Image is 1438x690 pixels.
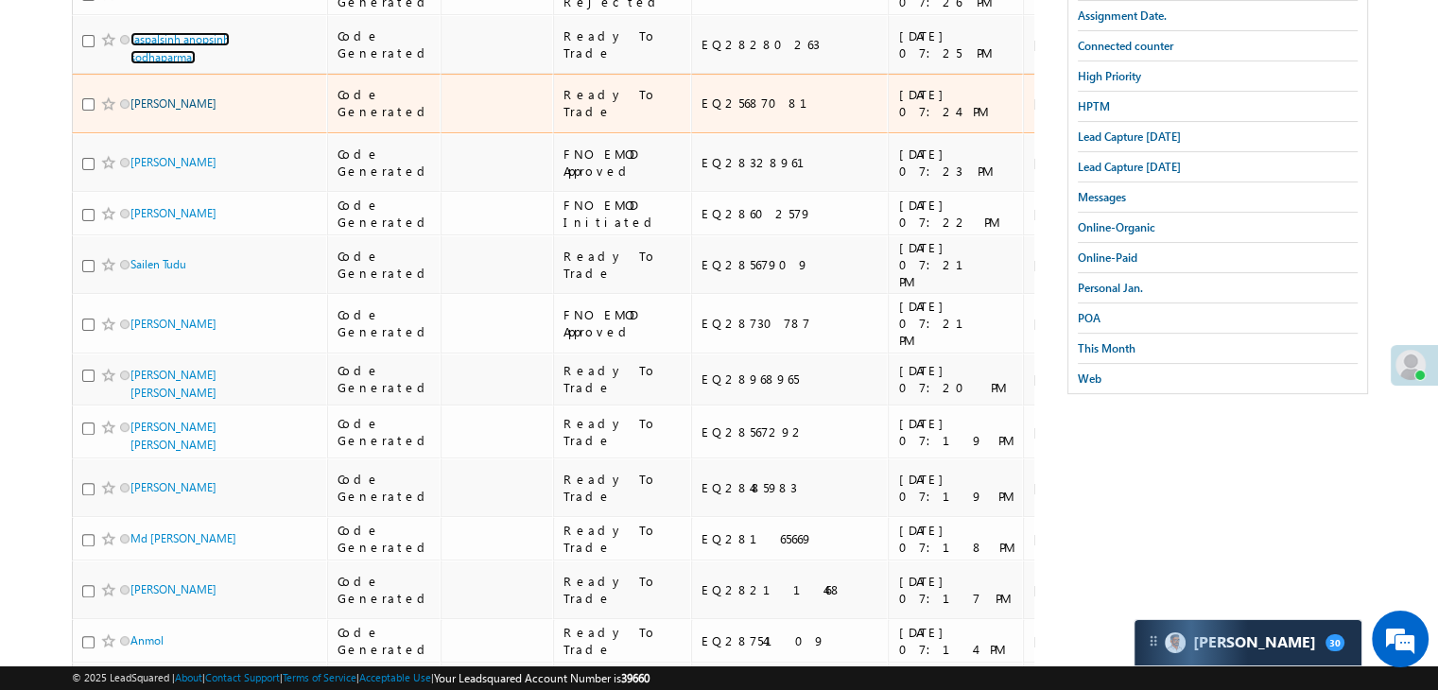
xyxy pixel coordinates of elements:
div: [DATE] [1033,581,1121,598]
span: Connected counter [1078,39,1173,53]
div: [DATE] 07:14 PM [898,624,1014,658]
div: [DATE] [1033,423,1121,440]
div: EQ25687081 [702,95,880,112]
div: [DATE] [1033,479,1121,496]
div: EQ28211468 [702,581,880,598]
div: [DATE] 07:18 PM [898,522,1014,556]
div: Code Generated [338,197,432,231]
div: Code Generated [338,522,432,556]
div: [DATE] 07:19 PM [898,415,1014,449]
div: EQ28485983 [702,479,880,496]
div: [DATE] 07:22 PM [898,197,1014,231]
a: Terms of Service [283,671,356,683]
div: FNO EMOD Initiated [563,197,683,231]
div: Code Generated [338,362,432,396]
div: [DATE] [1033,371,1121,388]
img: carter-drag [1146,633,1161,648]
span: Lead Capture [DATE] [1078,129,1181,144]
div: carter-dragCarter[PERSON_NAME]30 [1134,619,1362,666]
a: Acceptable Use [359,671,431,683]
a: Jaspalsinh anopsinh sodhaparmar [130,32,230,64]
div: [DATE] 07:23 PM [898,146,1014,180]
div: Ready To Trade [563,522,683,556]
div: EQ28567909 [702,256,880,273]
div: Ready To Trade [563,86,683,120]
span: HPTM [1078,99,1110,113]
img: d_60004797649_company_0_60004797649 [32,99,79,124]
span: Your Leadsquared Account Number is [434,671,650,685]
div: [DATE] 07:21 PM [898,298,1014,349]
a: [PERSON_NAME] [PERSON_NAME] [130,368,217,400]
div: [DATE] 07:24 PM [898,86,1014,120]
div: Ready To Trade [563,573,683,607]
div: Chat with us now [98,99,318,124]
div: [DATE] 07:21 PM [898,239,1014,290]
a: About [175,671,202,683]
a: [PERSON_NAME] [130,317,217,331]
div: [DATE] 07:19 PM [898,471,1014,505]
div: EQ28280263 [702,36,880,53]
a: [PERSON_NAME] [130,582,217,596]
div: EQ28754109 [702,632,880,649]
a: Sailen Tudu [130,257,186,271]
div: Ready To Trade [563,248,683,282]
div: Ready To Trade [563,27,683,61]
div: [DATE] 07:25 PM [898,27,1014,61]
div: EQ28567292 [702,423,880,440]
div: [DATE] [1033,530,1121,547]
div: [DATE] [1033,315,1121,332]
a: [PERSON_NAME] [130,155,217,169]
a: Contact Support [205,671,280,683]
div: Code Generated [338,415,432,449]
span: 30 [1325,634,1344,651]
div: [DATE] [1033,256,1121,273]
div: Code Generated [338,573,432,607]
div: Code Generated [338,248,432,282]
a: [PERSON_NAME] [PERSON_NAME] [130,420,217,452]
div: [DATE] [1033,205,1121,222]
a: [PERSON_NAME] [130,96,217,111]
div: [DATE] [1033,95,1121,112]
textarea: Type your message and hit 'Enter' [25,175,345,526]
span: Online-Organic [1078,220,1155,234]
span: High Priority [1078,69,1141,83]
span: 39660 [621,671,650,685]
div: [DATE] 07:17 PM [898,573,1014,607]
div: FNO EMOD Approved [563,146,683,180]
span: POA [1078,311,1100,325]
div: Code Generated [338,27,432,61]
div: FNO EMOD Approved [563,306,683,340]
div: Code Generated [338,624,432,658]
span: Lead Capture [DATE] [1078,160,1181,174]
div: [DATE] [1033,36,1121,53]
a: [PERSON_NAME] [130,480,217,494]
a: Anmol [130,633,164,647]
span: Messages [1078,190,1126,204]
div: [DATE] [1033,632,1121,649]
div: Ready To Trade [563,471,683,505]
a: Md [PERSON_NAME] [130,531,236,545]
div: Ready To Trade [563,362,683,396]
div: [DATE] [1033,154,1121,171]
div: Ready To Trade [563,415,683,449]
div: Code Generated [338,471,432,505]
span: Assignment Date. [1078,9,1167,23]
span: Personal Jan. [1078,281,1143,295]
div: EQ28165669 [702,530,880,547]
span: This Month [1078,341,1135,355]
div: Code Generated [338,86,432,120]
span: Online-Paid [1078,250,1137,265]
div: EQ28328961 [702,154,880,171]
div: EQ28730787 [702,315,880,332]
div: Minimize live chat window [310,9,355,55]
div: EQ28968965 [702,371,880,388]
span: © 2025 LeadSquared | | | | | [72,669,650,687]
div: Ready To Trade [563,624,683,658]
div: Code Generated [338,146,432,180]
div: EQ28602579 [702,205,880,222]
div: Code Generated [338,306,432,340]
a: [PERSON_NAME] [130,206,217,220]
em: Start Chat [257,543,343,568]
span: Web [1078,371,1101,386]
div: [DATE] 07:20 PM [898,362,1014,396]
